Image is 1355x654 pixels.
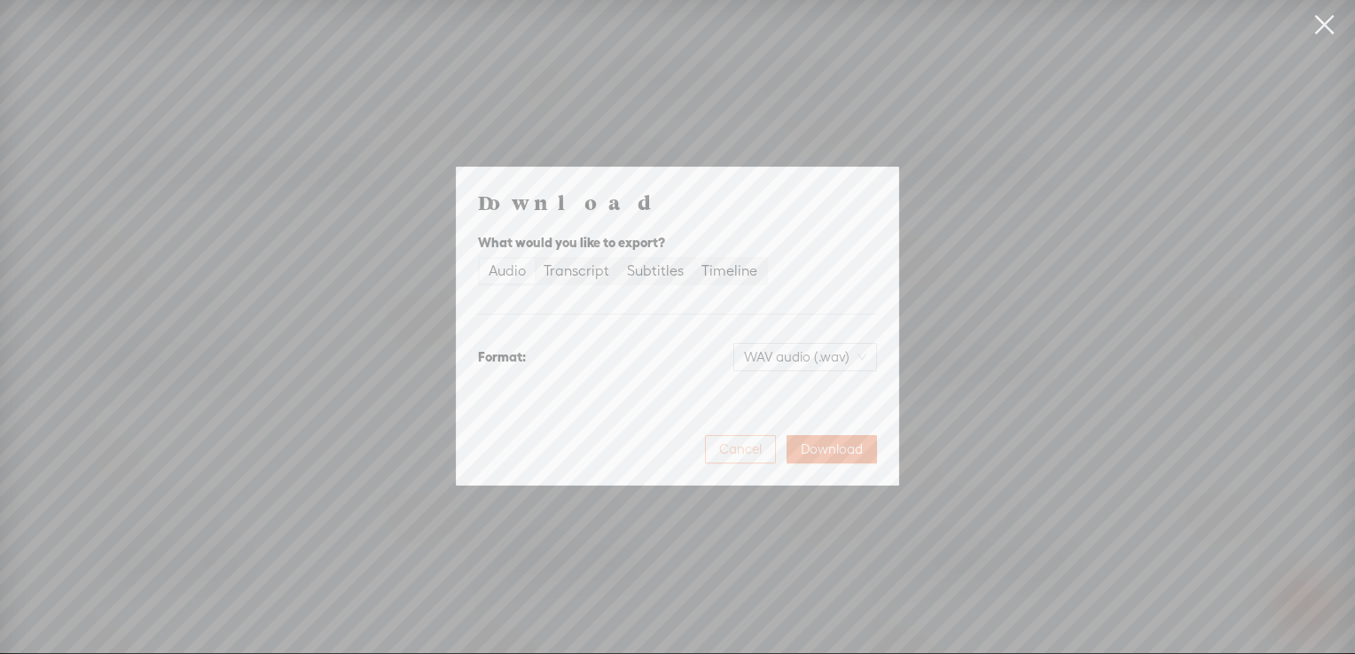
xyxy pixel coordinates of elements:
[705,435,776,463] button: Cancel
[801,440,863,458] span: Download
[787,435,877,463] button: Download
[544,259,609,284] div: Transcript
[627,259,684,284] div: Subtitles
[478,232,877,253] div: What would you like to export?
[478,257,768,285] div: segmented control
[744,344,866,370] span: WAV audio (.wav)
[719,440,762,458] span: Cancel
[489,259,526,284] div: Audio
[701,259,757,284] div: Timeline
[478,189,877,215] h4: Download
[478,346,526,368] div: Format:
